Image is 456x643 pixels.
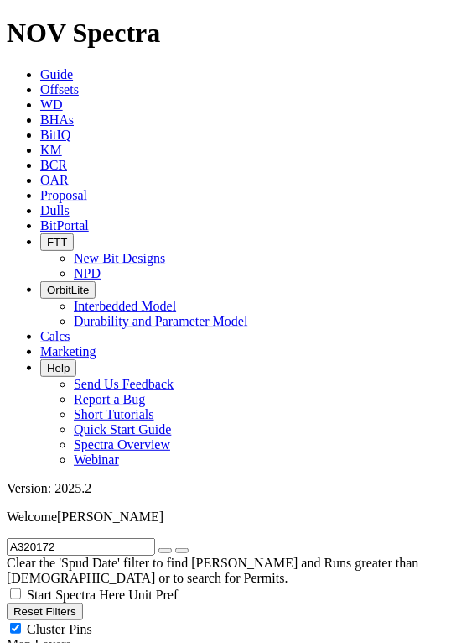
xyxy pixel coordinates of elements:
a: Interbedded Model [74,299,176,313]
a: Calcs [40,329,70,343]
button: OrbitLite [40,281,96,299]
a: Report a Bug [74,392,145,406]
a: BHAs [40,112,74,127]
input: Start Spectra Here [10,588,21,599]
a: BCR [40,158,67,172]
span: Clear the 'Spud Date' filter to find [PERSON_NAME] and Runs greater than [DEMOGRAPHIC_DATA] or to... [7,556,418,585]
a: BitIQ [40,128,70,142]
span: Cluster Pins [27,622,92,636]
button: Reset Filters [7,603,83,620]
div: Version: 2025.2 [7,481,449,496]
a: New Bit Designs [74,251,165,265]
a: Spectra Overview [74,437,170,452]
span: Unit Pref [128,588,178,602]
a: Offsets [40,82,79,97]
a: Durability and Parameter Model [74,314,248,328]
a: Quick Start Guide [74,422,171,437]
button: Help [40,359,76,377]
h1: NOV Spectra [7,18,449,49]
a: Marketing [40,344,96,358]
a: OAR [40,173,69,187]
p: Welcome [7,510,449,525]
span: Help [47,362,70,374]
a: Short Tutorials [74,407,154,421]
span: FTT [47,236,67,248]
a: Webinar [74,452,119,467]
a: WD [40,97,63,112]
a: NPD [74,266,101,280]
a: KM [40,143,62,157]
span: [PERSON_NAME] [57,510,163,524]
span: Start Spectra Here [27,588,125,602]
a: Dulls [40,203,70,217]
a: Guide [40,67,73,81]
span: OrbitLite [47,284,89,296]
a: Proposal [40,188,87,202]
button: FTT [40,233,74,251]
a: BitPortal [40,218,89,233]
input: Search [7,538,155,556]
a: Send Us Feedback [74,377,174,391]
